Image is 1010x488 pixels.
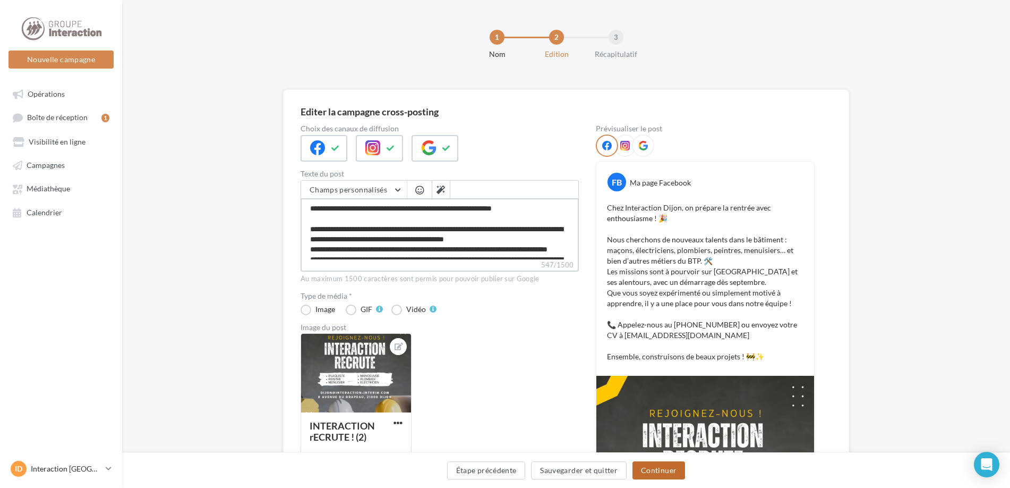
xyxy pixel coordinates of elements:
[301,125,579,132] label: Choix des canaux de diffusion
[31,464,101,474] p: Interaction [GEOGRAPHIC_DATA]
[6,132,116,151] a: Visibilité en ligne
[6,203,116,222] a: Calendrier
[609,30,623,45] div: 3
[607,203,803,362] p: Chez Interaction Dijon, on prépare la rentrée avec enthousiasme ! 🎉 Nous cherchons de nouveaux ta...
[8,459,114,479] a: ID Interaction [GEOGRAPHIC_DATA]
[6,107,116,127] a: Boîte de réception1
[27,113,88,122] span: Boîte de réception
[523,49,590,60] div: Edition
[101,114,109,122] div: 1
[301,170,579,178] label: Texte du post
[301,259,579,272] label: 547/1500
[301,181,407,199] button: Champs personnalisés
[607,173,626,191] div: FB
[6,84,116,103] a: Opérations
[6,179,116,198] a: Médiathèque
[974,452,999,477] div: Open Intercom Messenger
[15,464,22,474] span: ID
[301,324,579,331] div: Image du post
[630,178,691,188] div: Ma page Facebook
[596,125,815,132] div: Prévisualiser le post
[29,137,85,146] span: Visibilité en ligne
[310,420,375,443] div: INTERACTION rECRUTE ! (2)
[582,49,650,60] div: Récapitulatif
[301,274,579,284] div: Au maximum 1500 caractères sont permis pour pouvoir publier sur Google
[361,306,372,313] div: GIF
[6,155,116,174] a: Campagnes
[301,292,579,300] label: Type de média *
[549,30,564,45] div: 2
[447,461,526,479] button: Étape précédente
[8,51,114,69] button: Nouvelle campagne
[27,161,65,170] span: Campagnes
[490,30,504,45] div: 1
[315,306,335,313] div: Image
[463,49,531,60] div: Nom
[310,185,387,194] span: Champs personnalisés
[531,461,627,479] button: Sauvegarder et quitter
[27,184,70,193] span: Médiathèque
[27,208,62,217] span: Calendrier
[406,306,426,313] div: Vidéo
[28,89,65,98] span: Opérations
[632,461,685,479] button: Continuer
[301,107,439,116] div: Editer la campagne cross-posting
